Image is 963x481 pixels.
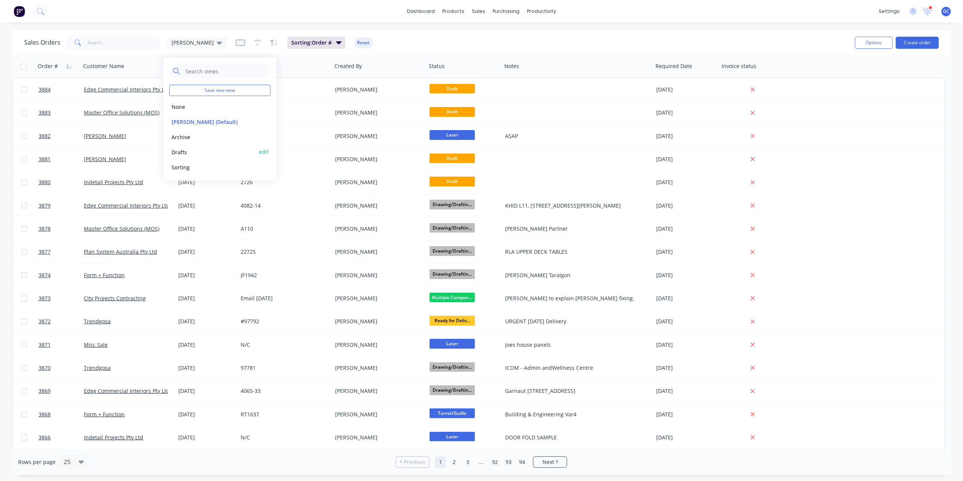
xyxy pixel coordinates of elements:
[241,248,325,256] div: 22725
[178,202,235,209] div: [DATE]
[335,364,419,372] div: [PERSON_NAME]
[335,155,419,163] div: [PERSON_NAME]
[505,132,643,140] div: ASAP
[241,225,325,233] div: A110
[656,109,716,116] div: [DATE]
[335,248,419,256] div: [PERSON_NAME]
[334,62,362,70] div: Created By
[393,456,570,468] ul: Pagination
[169,133,255,141] button: Archive
[169,163,255,172] button: Sorting
[543,458,554,466] span: Next
[84,364,111,371] a: Trendgosa
[39,248,51,256] span: 3877
[39,295,51,302] span: 3873
[656,132,716,140] div: [DATE]
[241,132,325,140] div: TBC
[656,178,716,186] div: [DATE]
[430,246,475,256] span: Drawing/Draftin...
[178,178,235,186] div: [DATE]
[39,225,51,233] span: 3878
[430,339,475,348] span: Laser
[504,62,519,70] div: Notes
[178,341,235,349] div: [DATE]
[84,132,126,140] a: [PERSON_NAME]
[523,6,560,17] div: productivity
[259,148,269,156] button: edit
[39,155,51,163] span: 3881
[39,178,51,186] span: 3880
[178,364,235,372] div: [DATE]
[656,202,716,209] div: [DATE]
[241,272,325,279] div: JF1942
[505,225,643,233] div: [PERSON_NAME] Partner
[430,107,475,116] span: Draft
[489,6,523,17] div: purchasing
[430,130,475,140] span: Laser
[656,341,716,349] div: [DATE]
[335,411,419,418] div: [PERSON_NAME]
[241,202,325,209] div: 4082-14
[404,458,425,466] span: Previous
[656,364,716,372] div: [DATE]
[505,295,643,302] div: [PERSON_NAME] to explain [PERSON_NAME] fixing.
[335,341,419,349] div: [PERSON_NAME]
[656,295,716,302] div: [DATE]
[178,387,235,395] div: [DATE]
[875,6,903,17] div: settings
[656,248,716,256] div: [DATE]
[448,456,460,468] a: Page 2
[169,118,255,126] button: [PERSON_NAME] (Default)
[39,318,51,325] span: 3872
[241,86,325,93] div: 4073-21
[505,318,643,325] div: URGENT [DATE] Delivery
[39,434,51,441] span: 3866
[39,194,84,217] a: 3879
[169,148,255,157] button: Drafts
[83,62,124,70] div: Customer Name
[516,456,528,468] a: Page 94
[241,295,325,302] div: Email [DATE]
[39,202,51,209] span: 3879
[84,387,170,394] a: Edge Commercial Interiors Pty Ltd
[335,272,419,279] div: [PERSON_NAME]
[503,456,514,468] a: Page 93
[435,456,446,468] a: Page 1 is your current page
[241,155,325,163] div: 161771
[354,37,373,48] button: Reset
[84,434,143,441] a: Indetail Projects Pty Ltd
[39,341,51,349] span: 3871
[185,64,267,79] input: Search views
[335,86,419,93] div: [PERSON_NAME]
[241,411,325,418] div: RT1637
[84,411,125,418] a: Form + Function
[656,411,716,418] div: [DATE]
[84,248,157,255] a: Plan System Australia Pty Ltd
[84,225,159,232] a: Master Office Solutions (MOS)
[241,318,325,325] div: #97792
[84,341,108,348] a: Misc Sale
[505,248,643,256] div: RLA UPPER DECK TABLES
[288,37,345,49] button: Sorting:Order #
[178,411,235,418] div: [DATE]
[178,225,235,233] div: [DATE]
[178,248,235,256] div: [DATE]
[84,178,143,186] a: Indetail Projects Pty Ltd
[88,35,161,50] input: Search...
[178,434,235,441] div: [DATE]
[178,272,235,279] div: [DATE]
[39,403,84,426] a: 3868
[476,456,487,468] a: Jump forward
[38,62,58,70] div: Order #
[335,434,419,441] div: [PERSON_NAME]
[39,101,84,124] a: 3883
[656,434,716,441] div: [DATE]
[430,408,475,418] span: Turret/Guillo
[430,84,475,93] span: Draft
[656,318,716,325] div: [DATE]
[178,295,235,302] div: [DATE]
[335,225,419,233] div: [PERSON_NAME]
[241,387,325,395] div: 4065-33
[430,269,475,279] span: Drawing/Draftin...
[84,318,111,325] a: Trendgosa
